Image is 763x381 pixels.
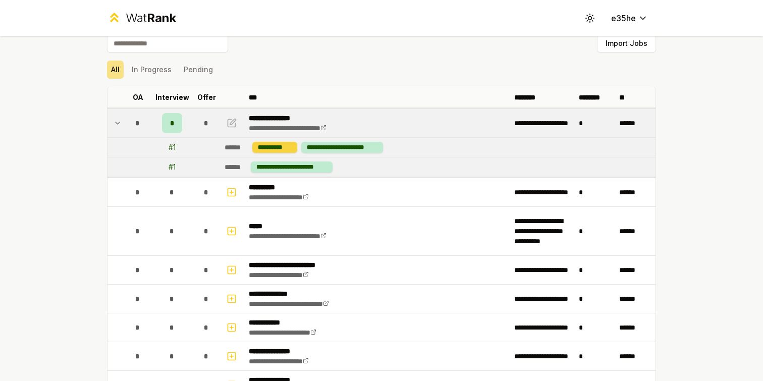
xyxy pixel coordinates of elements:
[133,92,143,102] p: OA
[169,142,176,152] div: # 1
[197,92,216,102] p: Offer
[147,11,176,25] span: Rank
[603,9,656,27] button: e35he
[611,12,636,24] span: e35he
[128,61,176,79] button: In Progress
[107,10,176,26] a: WatRank
[107,61,124,79] button: All
[597,34,656,52] button: Import Jobs
[180,61,217,79] button: Pending
[169,162,176,172] div: # 1
[155,92,189,102] p: Interview
[126,10,176,26] div: Wat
